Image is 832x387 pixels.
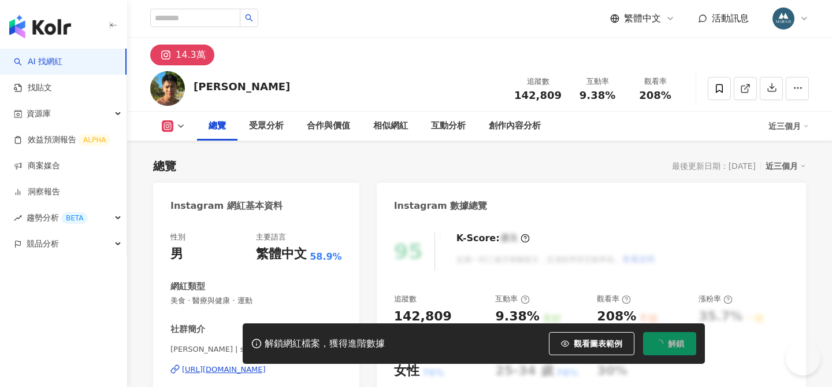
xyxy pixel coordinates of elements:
[61,212,88,224] div: BETA
[643,332,696,355] button: 解鎖
[310,250,342,263] span: 58.9%
[176,47,206,63] div: 14.3萬
[514,76,562,87] div: 追蹤數
[14,214,22,222] span: rise
[265,338,385,350] div: 解鎖網紅檔案，獲得進階數據
[768,117,809,135] div: 近三個月
[170,232,185,242] div: 性別
[194,79,290,94] div: [PERSON_NAME]
[514,89,562,101] span: 142,809
[574,339,622,348] span: 觀看圖表範例
[489,119,541,133] div: 創作內容分析
[256,232,286,242] div: 主要語言
[256,245,307,263] div: 繁體中文
[549,332,634,355] button: 觀看圖表範例
[597,308,636,326] div: 208%
[654,338,664,349] span: loading
[170,200,283,212] div: Instagram 網紅基本資料
[699,294,733,304] div: 漲粉率
[394,294,417,304] div: 追蹤數
[170,364,342,375] a: [URL][DOMAIN_NAME]
[150,71,185,106] img: KOL Avatar
[495,294,529,304] div: 互動率
[9,15,71,38] img: logo
[245,14,253,22] span: search
[712,13,749,24] span: 活動訊息
[394,308,452,326] div: 142,809
[633,76,677,87] div: 觀看率
[14,160,60,172] a: 商案媒合
[27,101,51,127] span: 資源庫
[249,119,284,133] div: 受眾分析
[14,134,110,146] a: 效益預測報告ALPHA
[575,76,619,87] div: 互動率
[14,82,52,94] a: 找貼文
[672,161,756,171] div: 最後更新日期：[DATE]
[150,45,214,65] button: 14.3萬
[307,119,350,133] div: 合作與價值
[153,158,176,174] div: 總覽
[597,294,631,304] div: 觀看率
[394,362,419,380] div: 女性
[27,231,59,257] span: 競品分析
[14,186,60,198] a: 洞察報告
[495,308,539,326] div: 9.38%
[772,8,794,30] img: 358735463_652854033541749_1509380869568117342_n.jpg
[624,12,661,25] span: 繁體中文
[639,90,671,101] span: 208%
[170,281,205,293] div: 網紅類型
[182,364,266,375] div: [URL][DOMAIN_NAME]
[394,200,488,212] div: Instagram 數據總覽
[580,90,615,101] span: 9.38%
[27,205,88,231] span: 趨勢分析
[14,56,62,68] a: searchAI 找網紅
[456,232,530,245] div: K-Score :
[766,159,806,174] div: 近三個月
[170,245,183,263] div: 男
[170,296,342,306] span: 美食 · 醫療與健康 · 運動
[668,339,684,348] span: 解鎖
[373,119,408,133] div: 相似網紅
[431,119,466,133] div: 互動分析
[209,119,226,133] div: 總覽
